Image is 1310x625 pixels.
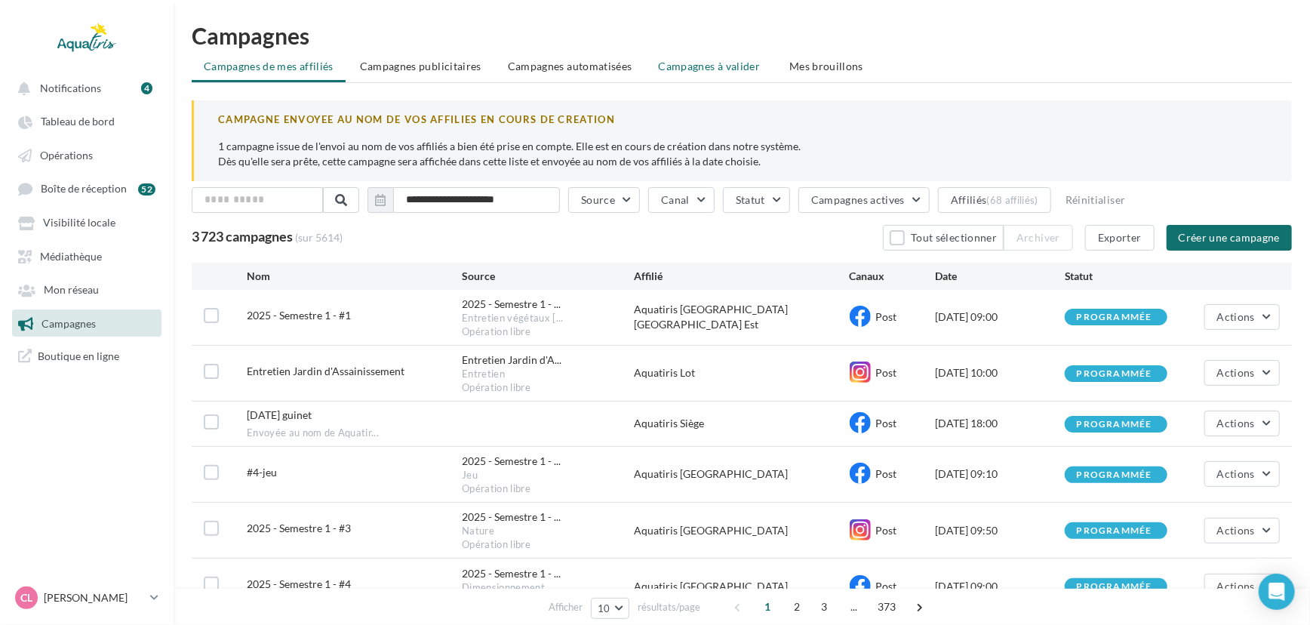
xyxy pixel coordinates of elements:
[462,381,634,395] div: Opération libre
[9,208,165,236] a: Visibilité locale
[462,510,561,525] span: 2025 - Semestre 1 - ...
[1217,310,1255,323] span: Actions
[1204,461,1280,487] button: Actions
[247,309,351,322] span: 2025 - Semestre 1 - #1
[1217,524,1255,537] span: Actions
[1204,574,1280,599] button: Actions
[462,538,634,552] div: Opération libre
[462,368,634,381] div: Entretien
[247,426,379,440] span: Envoyée au nom de Aquatir...
[1204,411,1280,436] button: Actions
[247,577,351,590] span: 2025 - Semestre 1 - #4
[462,312,563,325] span: Entretien végétaux [...
[462,269,634,284] div: Source
[462,469,634,482] div: Jeu
[20,590,32,605] span: CL
[9,242,165,269] a: Médiathèque
[549,600,583,614] span: Afficher
[192,24,1292,47] h1: Campagnes
[872,595,903,619] span: 373
[1217,417,1255,429] span: Actions
[247,408,312,421] span: 30/12/25 guinet
[598,602,610,614] span: 10
[462,353,561,368] span: Entretien Jardin d'A...
[568,187,640,213] button: Source
[1077,526,1152,536] div: programmée
[43,217,115,229] span: Visibilité locale
[876,467,897,480] span: Post
[1217,467,1255,480] span: Actions
[850,269,936,284] div: Canaux
[876,524,897,537] span: Post
[876,366,897,379] span: Post
[141,82,152,94] div: 4
[648,187,715,213] button: Canal
[1077,312,1152,322] div: programmée
[1077,369,1152,379] div: programmée
[41,183,127,196] span: Boîte de réception
[9,141,165,168] a: Opérations
[591,598,629,619] button: 10
[936,309,1065,325] div: [DATE] 09:00
[936,269,1065,284] div: Date
[40,82,101,94] span: Notifications
[462,581,634,595] div: Dimensionnement
[462,482,634,496] div: Opération libre
[883,225,1004,251] button: Tout sélectionner
[462,325,634,339] div: Opération libre
[218,139,1268,169] p: 1 campagne issue de l'envoi au nom de vos affiliés a bien été prise en compte. Elle est en cours ...
[44,284,99,297] span: Mon réseau
[38,349,119,363] span: Boutique en ligne
[1077,470,1152,480] div: programmée
[936,579,1065,594] div: [DATE] 09:00
[634,269,849,284] div: Affilié
[9,309,165,337] a: Campagnes
[876,417,897,429] span: Post
[1004,225,1073,251] button: Archiver
[360,60,481,72] span: Campagnes publicitaires
[1065,269,1194,284] div: Statut
[462,525,634,538] div: Nature
[936,523,1065,538] div: [DATE] 09:50
[634,416,849,431] div: Aquatiris Siège
[634,579,849,594] div: Aquatiris [GEOGRAPHIC_DATA]
[44,590,144,605] p: [PERSON_NAME]
[1204,360,1280,386] button: Actions
[247,269,462,284] div: Nom
[247,466,277,479] span: #4-jeu
[462,566,561,581] span: 2025 - Semestre 1 - ...
[786,595,810,619] span: 2
[9,174,165,202] a: Boîte de réception 52
[218,112,1268,127] div: CAMPAGNE ENVOYEE AU NOM DE VOS AFFILIES EN COURS DE CREATION
[9,276,165,303] a: Mon réseau
[842,595,866,619] span: ...
[192,228,293,245] span: 3 723 campagnes
[756,595,780,619] span: 1
[247,522,351,534] span: 2025 - Semestre 1 - #3
[938,187,1051,213] button: Affiliés(68 affiliés)
[462,297,561,312] span: 2025 - Semestre 1 - ...
[987,194,1038,206] div: (68 affiliés)
[634,365,849,380] div: Aquatiris Lot
[42,317,96,330] span: Campagnes
[634,523,849,538] div: Aquatiris [GEOGRAPHIC_DATA]
[41,115,115,128] span: Tableau de bord
[1259,574,1295,610] div: Open Intercom Messenger
[9,74,158,101] button: Notifications 4
[1217,580,1255,593] span: Actions
[798,187,930,213] button: Campagnes actives
[12,583,161,612] a: CL [PERSON_NAME]
[1085,225,1155,251] button: Exporter
[634,302,849,332] div: Aquatiris [GEOGRAPHIC_DATA] [GEOGRAPHIC_DATA] Est
[634,466,849,482] div: Aquatiris [GEOGRAPHIC_DATA]
[1204,518,1280,543] button: Actions
[936,466,1065,482] div: [DATE] 09:10
[789,60,863,72] span: Mes brouillons
[295,231,343,244] span: (sur 5614)
[508,60,632,72] span: Campagnes automatisées
[1077,420,1152,429] div: programmée
[813,595,837,619] span: 3
[40,250,102,263] span: Médiathèque
[1204,304,1280,330] button: Actions
[9,107,165,134] a: Tableau de bord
